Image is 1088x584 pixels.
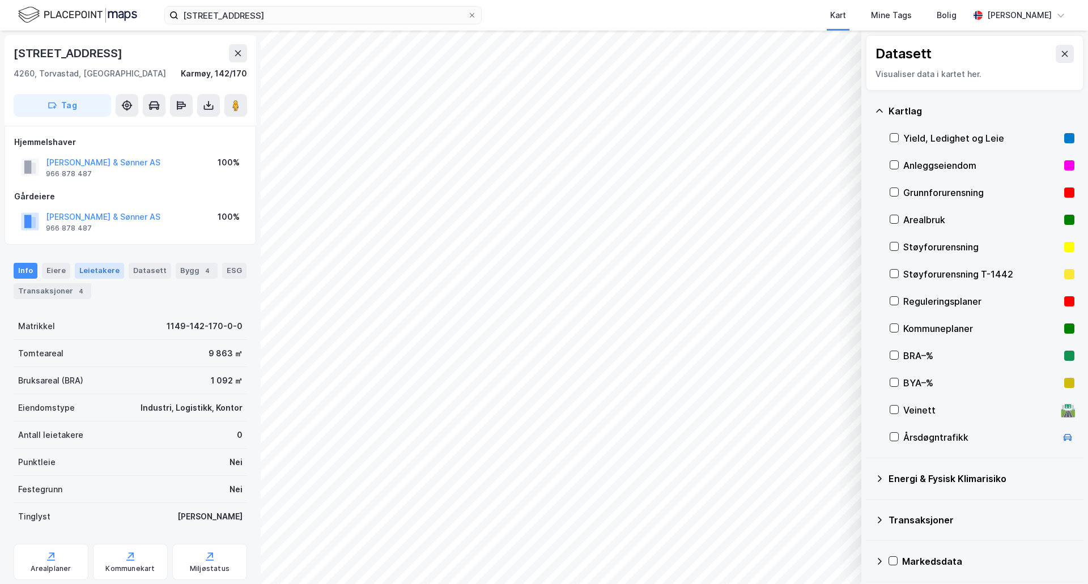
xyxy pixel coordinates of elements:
[903,295,1060,308] div: Reguleringsplaner
[902,555,1074,568] div: Markedsdata
[937,8,957,22] div: Bolig
[903,349,1060,363] div: BRA–%
[871,8,912,22] div: Mine Tags
[190,564,229,573] div: Miljøstatus
[903,131,1060,145] div: Yield, Ledighet og Leie
[830,8,846,22] div: Kart
[18,374,83,387] div: Bruksareal (BRA)
[903,376,1060,390] div: BYA–%
[46,169,92,178] div: 966 878 487
[18,5,137,25] img: logo.f888ab2527a4732fd821a326f86c7f29.svg
[105,564,155,573] div: Kommunekart
[889,513,1074,527] div: Transaksjoner
[167,319,243,333] div: 1149-142-170-0-0
[18,455,56,469] div: Punktleie
[176,263,218,279] div: Bygg
[129,263,171,279] div: Datasett
[14,67,166,80] div: 4260, Torvastad, [GEOGRAPHIC_DATA]
[141,401,243,415] div: Industri, Logistikk, Kontor
[18,510,50,523] div: Tinglyst
[1031,530,1088,584] div: Kontrollprogram for chat
[237,428,243,442] div: 0
[903,186,1060,199] div: Grunnforurensning
[18,428,83,442] div: Antall leietakere
[229,455,243,469] div: Nei
[14,94,111,117] button: Tag
[14,135,246,149] div: Hjemmelshaver
[875,67,1074,81] div: Visualiser data i kartet her.
[14,263,37,279] div: Info
[903,159,1060,172] div: Anleggseiendom
[1060,403,1076,417] div: 🛣️
[178,7,467,24] input: Søk på adresse, matrikkel, gårdeiere, leietakere eller personer
[218,156,240,169] div: 100%
[222,263,246,279] div: ESG
[903,322,1060,335] div: Kommuneplaner
[229,483,243,496] div: Nei
[31,564,71,573] div: Arealplaner
[18,347,63,360] div: Tomteareal
[903,213,1060,227] div: Arealbruk
[875,45,932,63] div: Datasett
[903,403,1056,417] div: Veinett
[202,265,213,276] div: 4
[75,285,87,297] div: 4
[14,283,91,299] div: Transaksjoner
[46,224,92,233] div: 966 878 487
[889,472,1074,485] div: Energi & Fysisk Klimarisiko
[218,210,240,224] div: 100%
[903,240,1060,254] div: Støyforurensning
[181,67,247,80] div: Karmøy, 142/170
[18,401,75,415] div: Eiendomstype
[209,347,243,360] div: 9 863 ㎡
[987,8,1052,22] div: [PERSON_NAME]
[903,430,1056,444] div: Årsdøgntrafikk
[14,44,125,62] div: [STREET_ADDRESS]
[211,374,243,387] div: 1 092 ㎡
[903,267,1060,281] div: Støyforurensning T-1442
[889,104,1074,118] div: Kartlag
[14,190,246,203] div: Gårdeiere
[42,263,70,279] div: Eiere
[1031,530,1088,584] iframe: Chat Widget
[18,483,62,496] div: Festegrunn
[18,319,55,333] div: Matrikkel
[75,263,124,279] div: Leietakere
[177,510,243,523] div: [PERSON_NAME]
